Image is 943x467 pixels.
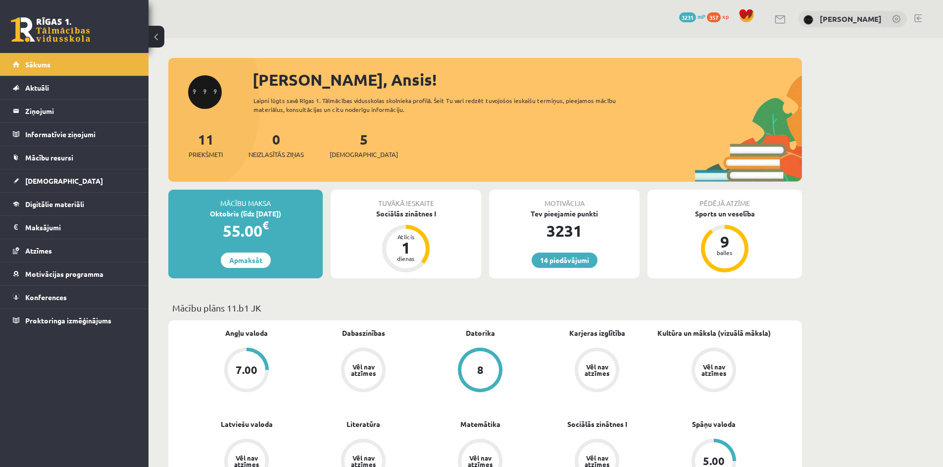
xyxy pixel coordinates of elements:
[391,256,421,261] div: dienas
[466,328,495,338] a: Datorika
[221,419,273,429] a: Latviešu valoda
[331,190,481,208] div: Tuvākā ieskaite
[25,176,103,185] span: [DEMOGRAPHIC_DATA]
[13,169,136,192] a: [DEMOGRAPHIC_DATA]
[25,269,103,278] span: Motivācijas programma
[25,60,50,69] span: Sākums
[331,208,481,274] a: Sociālās zinātnes I Atlicis 1 dienas
[13,76,136,99] a: Aktuāli
[221,253,271,268] a: Apmaksāt
[647,190,802,208] div: Pēdējā atzīme
[305,348,422,394] a: Vēl nav atzīmes
[349,363,377,376] div: Vēl nav atzīmes
[460,419,500,429] a: Matemātika
[700,363,728,376] div: Vēl nav atzīmes
[168,208,323,219] div: Oktobris (līdz [DATE])
[710,234,740,250] div: 9
[25,123,136,146] legend: Informatīvie ziņojumi
[477,364,484,375] div: 8
[679,12,705,20] a: 3231 mP
[248,150,304,159] span: Neizlasītās ziņas
[25,83,49,92] span: Aktuāli
[188,348,305,394] a: 7.00
[422,348,539,394] a: 8
[489,208,640,219] div: Tev pieejamie punkti
[342,328,385,338] a: Dabaszinības
[539,348,655,394] a: Vēl nav atzīmes
[25,216,136,239] legend: Maksājumi
[248,130,304,159] a: 0Neizlasītās ziņas
[722,12,729,20] span: xp
[262,218,269,232] span: €
[347,419,380,429] a: Literatūra
[25,293,67,302] span: Konferences
[569,328,625,338] a: Karjeras izglītība
[330,150,398,159] span: [DEMOGRAPHIC_DATA]
[647,208,802,274] a: Sports un veselība 9 balles
[567,419,627,429] a: Sociālās zinātnes I
[13,286,136,309] a: Konferences
[189,150,223,159] span: Priekšmeti
[13,216,136,239] a: Maksājumi
[253,96,634,114] div: Laipni lūgts savā Rīgas 1. Tālmācības vidusskolas skolnieka profilā. Šeit Tu vari redzēt tuvojošo...
[25,246,52,255] span: Atzīmes
[331,208,481,219] div: Sociālās zinātnes I
[707,12,721,22] span: 357
[168,219,323,243] div: 55.00
[820,14,882,24] a: [PERSON_NAME]
[13,262,136,285] a: Motivācijas programma
[692,419,736,429] a: Spāņu valoda
[697,12,705,20] span: mP
[532,253,597,268] a: 14 piedāvājumi
[25,200,84,208] span: Digitālie materiāli
[225,328,268,338] a: Angļu valoda
[391,240,421,256] div: 1
[707,12,734,20] a: 357 xp
[13,309,136,332] a: Proktoringa izmēģinājums
[391,234,421,240] div: Atlicis
[330,130,398,159] a: 5[DEMOGRAPHIC_DATA]
[13,53,136,76] a: Sākums
[710,250,740,256] div: balles
[172,301,798,314] p: Mācību plāns 11.b1 JK
[25,316,111,325] span: Proktoringa izmēģinājums
[13,146,136,169] a: Mācību resursi
[236,364,257,375] div: 7.00
[489,219,640,243] div: 3231
[189,130,223,159] a: 11Priekšmeti
[803,15,813,25] img: Ansis Eglājs
[679,12,696,22] span: 3231
[13,239,136,262] a: Atzīmes
[703,456,725,467] div: 5.00
[25,153,73,162] span: Mācību resursi
[13,123,136,146] a: Informatīvie ziņojumi
[13,193,136,215] a: Digitālie materiāli
[25,100,136,122] legend: Ziņojumi
[655,348,772,394] a: Vēl nav atzīmes
[647,208,802,219] div: Sports un veselība
[583,363,611,376] div: Vēl nav atzīmes
[13,100,136,122] a: Ziņojumi
[168,190,323,208] div: Mācību maksa
[657,328,771,338] a: Kultūra un māksla (vizuālā māksla)
[489,190,640,208] div: Motivācija
[11,17,90,42] a: Rīgas 1. Tālmācības vidusskola
[252,68,802,92] div: [PERSON_NAME], Ansis!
